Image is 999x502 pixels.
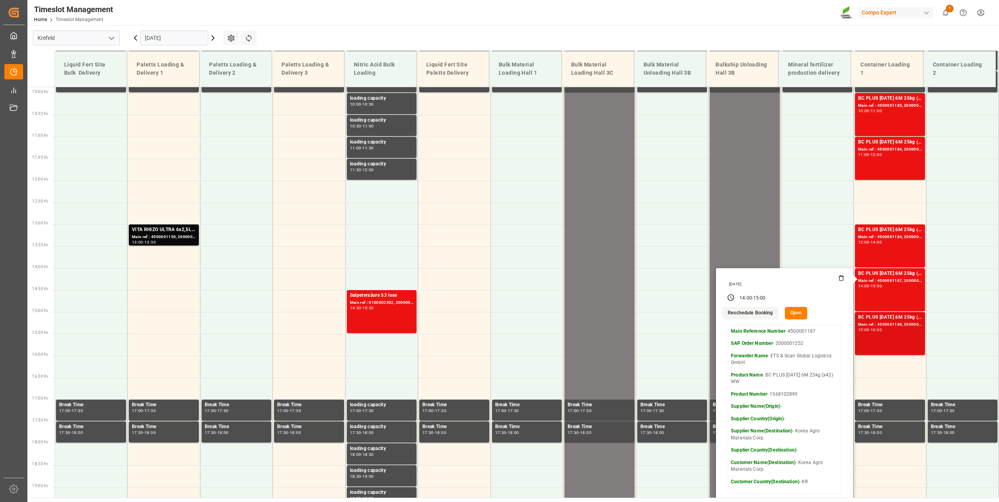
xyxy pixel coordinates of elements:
div: 17:30 [568,431,579,434]
div: - [942,409,943,412]
div: 18:00 [943,431,955,434]
span: 14:00 Hr [32,265,48,269]
span: 1 [946,5,954,13]
div: Break Time [786,51,849,59]
div: Break Time [422,401,486,409]
div: 17:30 [362,409,374,412]
div: - [434,431,435,434]
div: loading capacity [350,401,414,409]
div: 17:30 [871,409,882,412]
div: 19:00 [350,497,361,500]
div: - [361,102,362,106]
div: Break Time [640,51,704,59]
strong: Supplier Name(Destination) [731,428,792,434]
div: Break Time [422,51,486,59]
div: - [869,153,871,156]
div: 17:30 [495,431,507,434]
div: - [506,409,507,412]
div: 17:30 [59,431,70,434]
div: Main ref : 4500001186, 2000001252 [858,146,922,153]
div: BC PLUS [DATE] 6M 25kg (x42) WW [858,138,922,146]
div: Paletts Loading & Delivery 2 [206,57,265,80]
div: 16:00 [871,328,882,332]
input: Type to search/select [33,30,120,45]
div: 17:30 [72,409,83,412]
span: 13:30 Hr [32,243,48,247]
div: 15:30 [362,306,374,310]
div: loading capacity [350,51,414,59]
div: - [361,409,362,412]
div: Break Time [422,423,486,431]
div: 17:30 [422,431,434,434]
div: - [752,295,753,302]
div: 17:30 [132,431,143,434]
div: 18:00 [508,431,519,434]
strong: SAP Order Number [731,341,773,346]
div: - [216,431,217,434]
div: 12:00 [362,168,374,172]
div: Break Time [277,401,341,409]
div: 18:00 [217,431,229,434]
p: - [731,403,838,410]
div: - [361,168,362,172]
div: 10:00 [350,102,361,106]
div: 17:00 [350,409,361,412]
div: 17:00 [277,409,289,412]
div: 10:30 [362,102,374,106]
div: 17:00 [858,409,869,412]
div: Container Loading 1 [857,57,917,80]
div: 11:30 [362,146,374,150]
span: 17:00 Hr [32,396,48,400]
div: Liquid Fert Site Bulk Delivery [61,57,121,80]
div: - [216,409,217,412]
div: BC PLUS [DATE] 6M 25kg (x42) WW [858,314,922,321]
div: 13:30 [144,240,156,244]
div: - [869,431,871,434]
a: Home [34,17,47,22]
div: 14:00 [858,284,869,288]
div: Break Time [205,401,269,409]
p: - Korea Agro Materials Corp. [731,459,838,473]
div: 15:00 [753,295,766,302]
div: 17:00 [931,409,942,412]
div: 17:30 [277,431,289,434]
span: 16:00 Hr [32,352,48,357]
div: - [143,409,144,412]
div: 17:00 [205,409,216,412]
div: Break Time [640,401,704,409]
strong: Supplier Name(Origin) [731,403,780,409]
div: - [434,409,435,412]
div: Break Time [132,423,196,431]
div: 10:00 [858,109,869,113]
div: 17:30 [580,409,591,412]
div: Break Time [931,51,995,59]
div: - [361,431,362,434]
strong: Forwarder Name [731,353,768,359]
div: - [579,431,580,434]
button: show 1 new notifications [937,4,954,22]
span: 18:30 Hr [32,462,48,466]
div: - [289,409,290,412]
div: Mineral fertilizer production delivery [785,57,844,80]
button: open menu [105,32,117,44]
div: 17:00 [568,409,579,412]
div: 17:30 [350,431,361,434]
div: loading capacity [350,489,414,497]
div: 18:00 [290,431,301,434]
div: Break Time [858,401,922,409]
div: - [143,431,144,434]
div: Main ref : 4500001188, 2000001252 [858,321,922,328]
div: Break Time [713,401,777,409]
div: 17:30 [858,431,869,434]
div: loading capacity [350,160,414,168]
div: 13:00 [132,240,143,244]
div: - [289,431,290,434]
span: 11:00 Hr [32,133,48,138]
div: - [869,284,871,288]
div: 18:00 [435,431,446,434]
div: 17:00 [422,409,434,412]
span: 12:30 Hr [32,199,48,203]
div: Main ref : 4500001185, 2000001252 [858,102,922,109]
div: Bulk Material Loading Hall 3C [568,57,628,80]
div: loading capacity [350,95,414,102]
